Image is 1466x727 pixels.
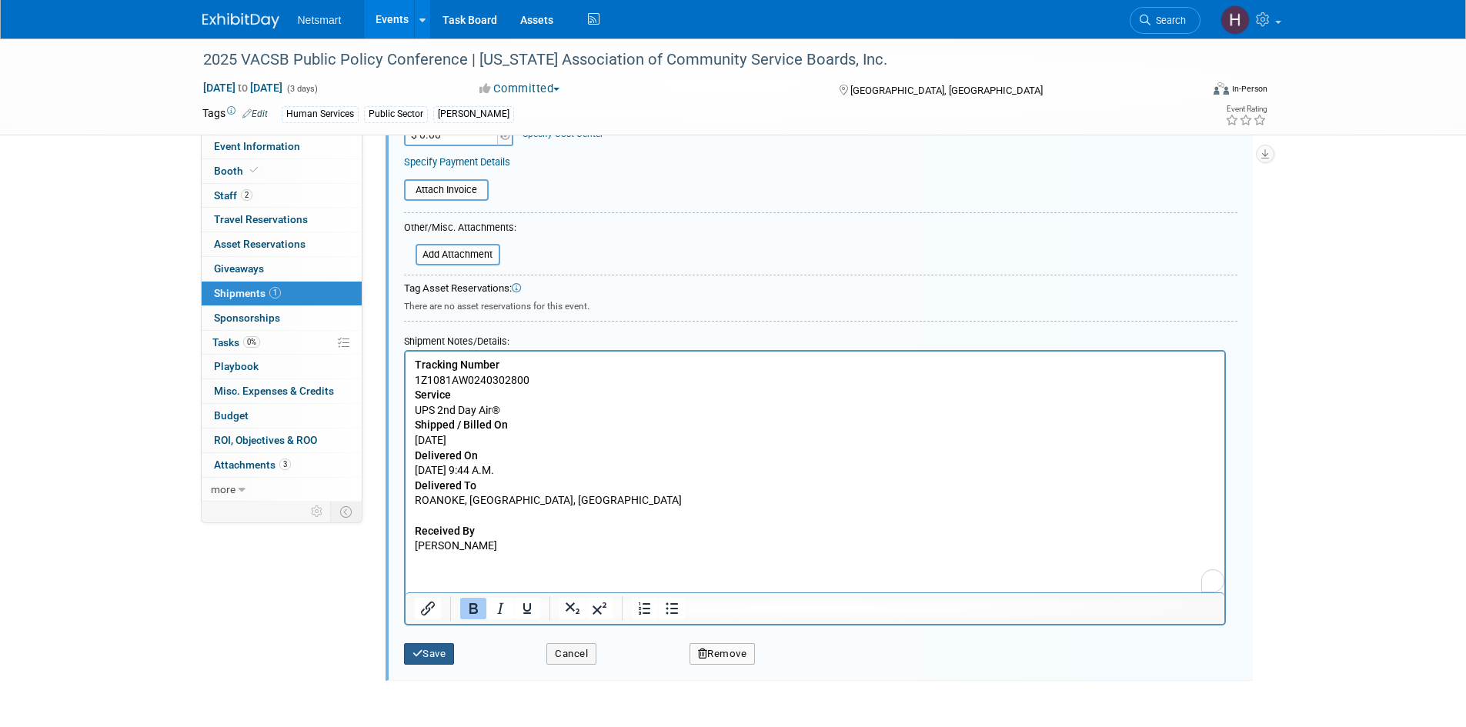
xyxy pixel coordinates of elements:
a: Specify Payment Details [404,156,510,168]
div: Event Rating [1225,105,1267,113]
div: 2025 VACSB Public Policy Conference | [US_STATE] Association of Community Service Boards, Inc. [198,46,1177,74]
div: Human Services [282,106,359,122]
a: Event Information [202,135,362,158]
span: 1 [269,287,281,298]
a: Sponsorships [202,306,362,330]
div: Event Format [1110,80,1268,103]
span: Netsmart [298,14,342,26]
button: Numbered list [632,598,658,619]
i: Booth reservation complete [250,166,258,175]
button: Subscript [559,598,586,619]
a: Playbook [202,355,362,379]
button: Cancel [546,643,596,665]
img: Format-Inperson.png [1214,82,1229,95]
button: Bold [460,598,486,619]
td: Tags [202,105,268,123]
span: (3 days) [286,84,318,94]
button: Remove [690,643,756,665]
button: Italic [487,598,513,619]
a: Misc. Expenses & Credits [202,379,362,403]
img: ExhibitDay [202,13,279,28]
td: Personalize Event Tab Strip [304,502,331,522]
span: Giveaways [214,262,264,275]
button: Superscript [586,598,613,619]
a: ROI, Objectives & ROO [202,429,362,452]
img: Hannah Norsworthy [1221,5,1250,35]
span: Misc. Expenses & Credits [214,385,334,397]
div: In-Person [1231,83,1267,95]
span: Asset Reservations [214,238,306,250]
button: Committed [474,81,566,97]
span: Playbook [214,360,259,372]
div: Shipment Notes/Details: [404,328,1226,350]
span: Tasks [212,336,260,348]
span: Booth [214,165,261,177]
div: Tag Asset Reservations: [404,282,1237,296]
a: Staff2 [202,184,362,208]
a: Tasks0% [202,331,362,355]
span: 3 [279,459,291,470]
span: Sponsorships [214,312,280,324]
a: Asset Reservations [202,232,362,256]
a: Search [1130,7,1201,34]
a: Edit [242,108,268,119]
iframe: Rich Text Area [406,352,1224,592]
div: There are no asset reservations for this event. [404,296,1237,313]
span: Event Information [214,140,300,152]
a: Travel Reservations [202,208,362,232]
span: Search [1150,15,1186,26]
td: Toggle Event Tabs [330,502,362,522]
span: Travel Reservations [214,213,308,225]
a: Shipments1 [202,282,362,305]
a: more [202,478,362,502]
span: to [235,82,250,94]
span: 2 [241,189,252,201]
span: 0% [243,336,260,348]
a: Budget [202,404,362,428]
a: Booth [202,159,362,183]
a: Attachments3 [202,453,362,477]
span: Attachments [214,459,291,471]
span: [DATE] [DATE] [202,81,283,95]
span: ROI, Objectives & ROO [214,434,317,446]
span: more [211,483,235,495]
div: [PERSON_NAME] [433,106,514,122]
button: Insert/edit link [415,598,441,619]
span: [GEOGRAPHIC_DATA], [GEOGRAPHIC_DATA] [850,85,1043,96]
span: Staff [214,189,252,202]
button: Save [404,643,455,665]
a: Giveaways [202,257,362,281]
div: Other/Misc. Attachments: [404,221,516,238]
div: Public Sector [364,106,428,122]
span: Budget [214,409,249,422]
span: Shipments [214,287,281,299]
button: Underline [514,598,540,619]
button: Bullet list [659,598,685,619]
